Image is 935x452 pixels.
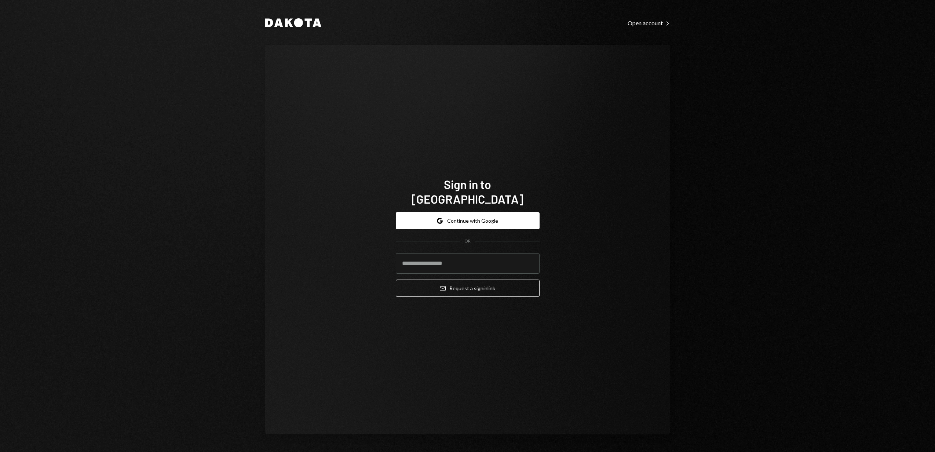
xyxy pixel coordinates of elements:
[396,212,540,229] button: Continue with Google
[464,238,471,244] div: OR
[396,280,540,297] button: Request a signinlink
[396,177,540,206] h1: Sign in to [GEOGRAPHIC_DATA]
[628,19,670,27] a: Open account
